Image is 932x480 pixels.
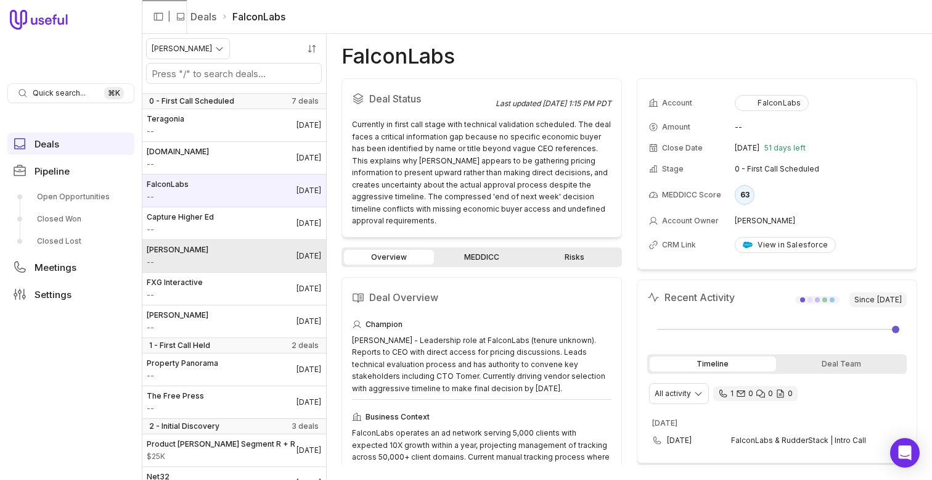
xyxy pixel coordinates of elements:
span: Amount [147,323,208,333]
time: Deal Close Date [296,365,321,374]
span: 51 days left [764,143,806,153]
li: FalconLabs [221,9,285,24]
span: 2 deals [292,341,319,350]
span: Pipeline [35,167,70,176]
a: Capture Higher Ed--[DATE] [142,207,326,239]
a: The Free Press--[DATE] [142,386,326,418]
div: Deal Team [779,357,905,371]
a: FalconLabs--[DATE] [142,175,326,207]
time: Deal Close Date [296,284,321,294]
span: Stage [662,164,684,174]
time: Deal Close Date [296,445,321,455]
button: Sort by [303,39,321,58]
span: FXG Interactive [147,278,203,288]
span: Amount [147,403,204,413]
time: Deal Close Date [296,153,321,163]
td: -- [735,117,905,137]
span: Settings [35,290,72,299]
input: Search deals by name [147,64,321,83]
a: View in Salesforce [735,237,836,253]
span: Capture Higher Ed [147,212,214,222]
div: Champion [352,317,611,332]
time: Deal Close Date [296,251,321,261]
a: Property Panorama--[DATE] [142,354,326,386]
h2: Deal Overview [352,288,611,307]
span: Amount [147,192,189,202]
button: Collapse sidebar [149,7,168,26]
span: FalconLabs [147,180,189,189]
span: [PERSON_NAME] [147,310,208,320]
time: [DATE] [735,143,759,153]
a: Pipeline [7,160,134,182]
a: Closed Won [7,209,134,229]
span: CRM Link [662,240,696,250]
time: [DATE] 1:15 PM PDT [542,99,611,108]
span: Property Panorama [147,358,218,368]
span: Close Date [662,143,703,153]
div: 1 call and 0 email threads [713,386,798,401]
a: [PERSON_NAME]--[DATE] [142,305,326,337]
span: FalconLabs & RudderStack | Intro Call [731,436,887,445]
a: Product [PERSON_NAME] Segment R + R$25K[DATE] [142,434,326,466]
time: Deal Close Date [296,218,321,228]
time: [DATE] [877,295,902,305]
h2: Recent Activity [647,290,735,305]
div: Timeline [650,357,776,371]
span: Amount [147,452,295,461]
span: [PERSON_NAME] [147,245,208,255]
a: Risks [529,250,619,265]
time: Deal Close Date [296,120,321,130]
td: 0 - First Call Scheduled [735,159,905,179]
a: Deals [7,133,134,155]
a: Overview [344,250,434,265]
a: Meetings [7,256,134,278]
div: Last updated [496,99,611,109]
a: Teragonia--[DATE] [142,109,326,141]
span: Amount [662,122,690,132]
a: [PERSON_NAME]--[DATE] [142,240,326,272]
span: | [168,9,171,24]
div: Pipeline submenu [7,187,134,251]
time: Deal Close Date [296,317,321,326]
span: Amount [147,225,214,234]
span: Product [PERSON_NAME] Segment R + R [147,439,295,449]
a: Closed Lost [7,231,134,251]
kbd: ⌘ K [104,87,124,99]
span: Meetings [35,263,76,272]
a: FXG Interactive--[DATE] [142,273,326,305]
span: Deals [35,139,59,149]
a: MEDDICC [436,250,526,265]
button: FalconLabs [735,95,809,111]
div: 63 [735,185,754,205]
a: Settings [7,283,134,305]
span: Account [662,98,692,108]
div: Business Context [352,410,611,424]
span: Amount [147,371,218,381]
time: Deal Close Date [296,397,321,407]
span: Since [849,292,907,307]
a: [DOMAIN_NAME]--[DATE] [142,142,326,174]
span: Amount [147,126,184,136]
span: 2 - Initial Discovery [149,421,219,431]
td: [PERSON_NAME] [735,211,905,231]
span: MEDDICC Score [662,190,721,200]
span: 7 deals [292,96,319,106]
nav: Deals [142,34,327,480]
div: Open Intercom Messenger [890,438,920,468]
span: Account Owner [662,216,719,226]
span: Amount [147,159,209,169]
span: 1 - First Call Held [149,341,210,350]
time: [DATE] [652,418,677,428]
div: View in Salesforce [743,240,828,250]
span: Teragonia [147,114,184,124]
span: Amount [147,257,208,267]
time: [DATE] [667,436,692,445]
div: Currently in first call stage with technical validation scheduled. The deal faces a critical info... [352,118,611,227]
div: [PERSON_NAME] - Leadership role at FalconLabs (tenure unknown). Reports to CEO with direct access... [352,334,611,395]
span: [DOMAIN_NAME] [147,147,209,157]
a: Open Opportunities [7,187,134,207]
h1: FalconLabs [341,49,455,64]
span: Amount [147,290,203,300]
div: FalconLabs [743,98,801,108]
span: 3 deals [292,421,319,431]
